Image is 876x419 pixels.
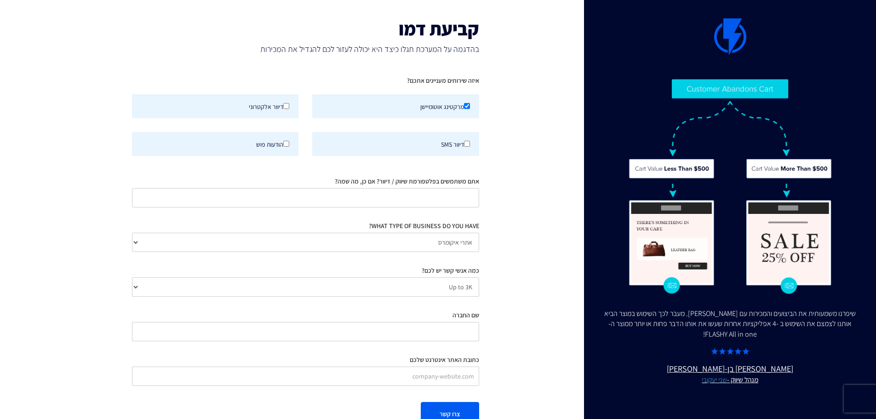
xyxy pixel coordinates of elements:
[132,132,299,156] label: הודעות פוש
[602,309,858,340] div: שיפרנו משמעותית את הביצועים והמכירות עם [PERSON_NAME]. מעבר לכך השימוש במוצר הביא אותנו לצמצם את ...
[602,363,858,385] u: [PERSON_NAME] בן-[PERSON_NAME]
[283,103,289,109] input: דיוור אלקטרוני
[369,221,479,230] label: WHAT TYPE OF BUSINESS DO YOU HAVE?
[464,141,470,147] input: דיוור SMS
[628,78,832,294] img: Flashy
[283,141,289,147] input: הודעות פוש
[132,94,299,118] label: דיוור אלקטרוני
[602,375,858,385] small: מנהל שיווק -
[422,266,479,275] label: כמה אנשי קשר יש לכם?
[132,43,479,55] span: בהדגמה על המערכת תגלו כיצד היא יכולה לעזור לכם להגדיל את המכירות
[335,177,479,186] label: אתם משתמשים בפלטפורמת שיווק / דיוור? אם כן, מה שמה?
[132,367,479,386] input: company-website.com
[407,76,479,85] label: איזה שירותים מעניינים אתכם?
[410,355,479,364] label: כתובת האתר אינטרנט שלכם
[312,94,479,118] label: מרקטינג אוטומיישן
[452,310,479,320] label: שם החברה
[464,103,470,109] input: מרקטינג אוטומיישן
[132,18,479,39] h1: קביעת דמו
[312,132,479,156] label: דיוור SMS
[702,375,727,384] a: שני יעקובי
